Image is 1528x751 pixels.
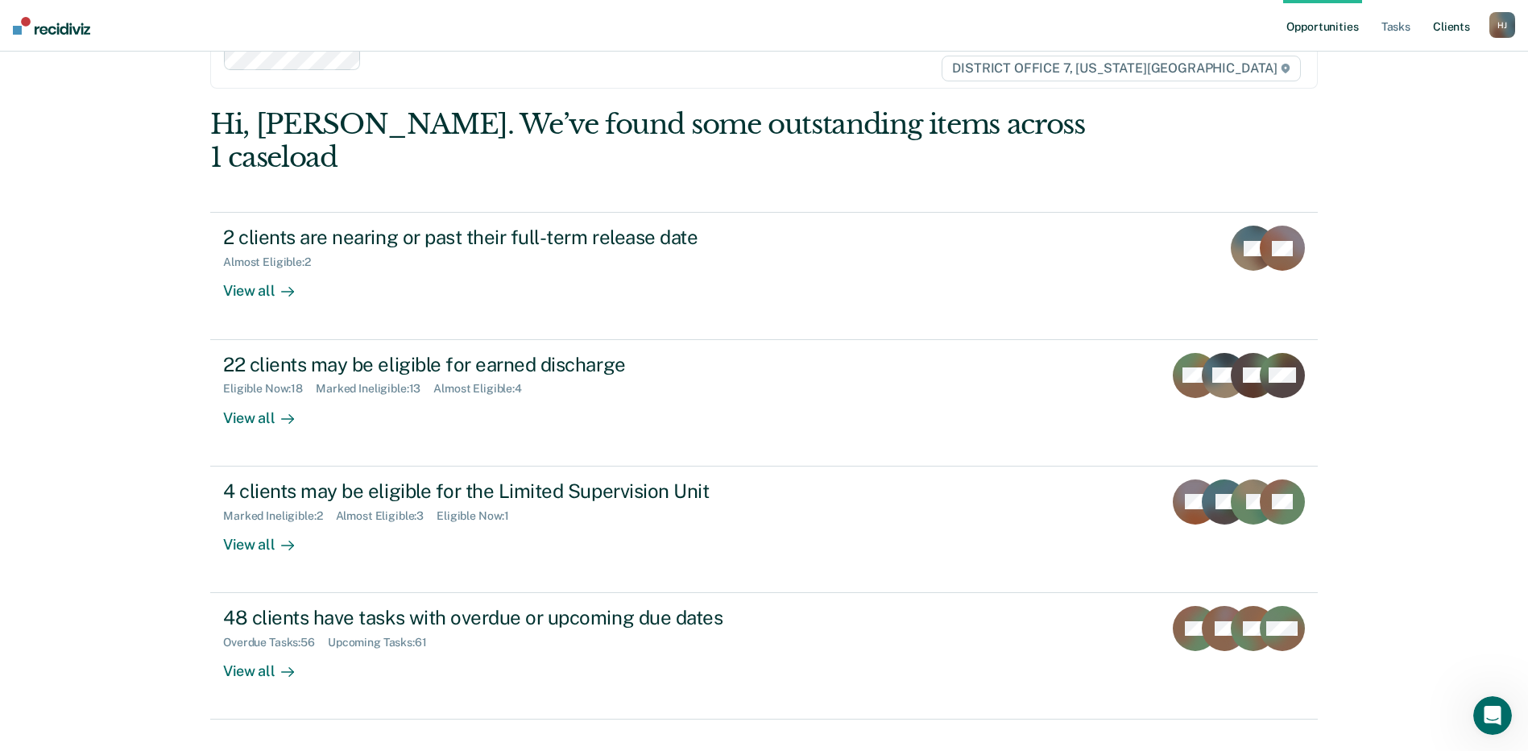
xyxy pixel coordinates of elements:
div: Eligible Now : 18 [223,382,316,396]
button: Start recording [102,528,115,541]
div: Overdue Tasks : 56 [223,636,328,649]
div: Close [283,6,312,35]
textarea: Message… [14,494,308,521]
img: Profile image for Kim [46,9,72,35]
a: 48 clients have tasks with overdue or upcoming due datesOverdue Tasks:56Upcoming Tasks:61View all [210,593,1318,720]
button: HJ [1489,12,1515,38]
span: [PERSON_NAME] [72,119,159,131]
iframe: Intercom live chat [1473,696,1512,735]
div: View all [223,269,313,301]
button: Upload attachment [77,528,89,541]
div: 4 clients may be eligible for the Limited Supervision Unit [223,479,789,503]
div: Almost Eligible : 3 [336,509,437,523]
div: We are so excited to announce a brand new feature: 📣 [33,176,289,207]
button: go back [10,6,41,37]
div: Hi, [PERSON_NAME]. We’ve found some outstanding items across 1 caseload [210,108,1096,174]
div: View all [223,396,313,427]
div: View all [223,522,313,554]
span: from Recidiviz [159,119,233,131]
div: 2 clients are nearing or past their full-term release date [223,226,789,249]
div: Eligible Now : 1 [437,509,522,523]
a: 2 clients are nearing or past their full-term release dateAlmost Eligible:2View all [210,212,1318,339]
div: H J [1489,12,1515,38]
div: Almost Eligible : 2 [223,255,324,269]
div: Marked Ineligible : 13 [316,382,433,396]
div: Profile image for Kim[PERSON_NAME]from RecidivizHi [PERSON_NAME],We are so excited to announce a ... [13,93,309,239]
div: Upcoming Tasks : 61 [328,636,440,649]
div: 48 clients have tasks with overdue or upcoming due dates [223,606,789,629]
div: Marked Ineligible : 2 [223,509,335,523]
a: 22 clients may be eligible for earned dischargeEligible Now:18Marked Ineligible:13Almost Eligible... [210,340,1318,467]
button: Gif picker [51,528,64,541]
div: Hi [PERSON_NAME], [33,151,289,168]
p: Active 45m ago [78,20,160,36]
span: DISTRICT OFFICE 7, [US_STATE][GEOGRAPHIC_DATA] [942,56,1300,81]
a: 4 clients may be eligible for the Limited Supervision UnitMarked Ineligible:2Almost Eligible:3Eli... [210,467,1318,593]
img: Recidiviz [13,17,90,35]
button: Send a message… [276,521,302,547]
button: Home [252,6,283,37]
button: Emoji picker [25,528,38,541]
h1: [PERSON_NAME] [78,8,183,20]
div: Kim says… [13,93,309,259]
div: Almost Eligible : 4 [433,382,535,396]
img: Profile image for Kim [33,113,59,139]
div: 22 clients may be eligible for earned discharge [223,353,789,376]
div: View all [223,649,313,681]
